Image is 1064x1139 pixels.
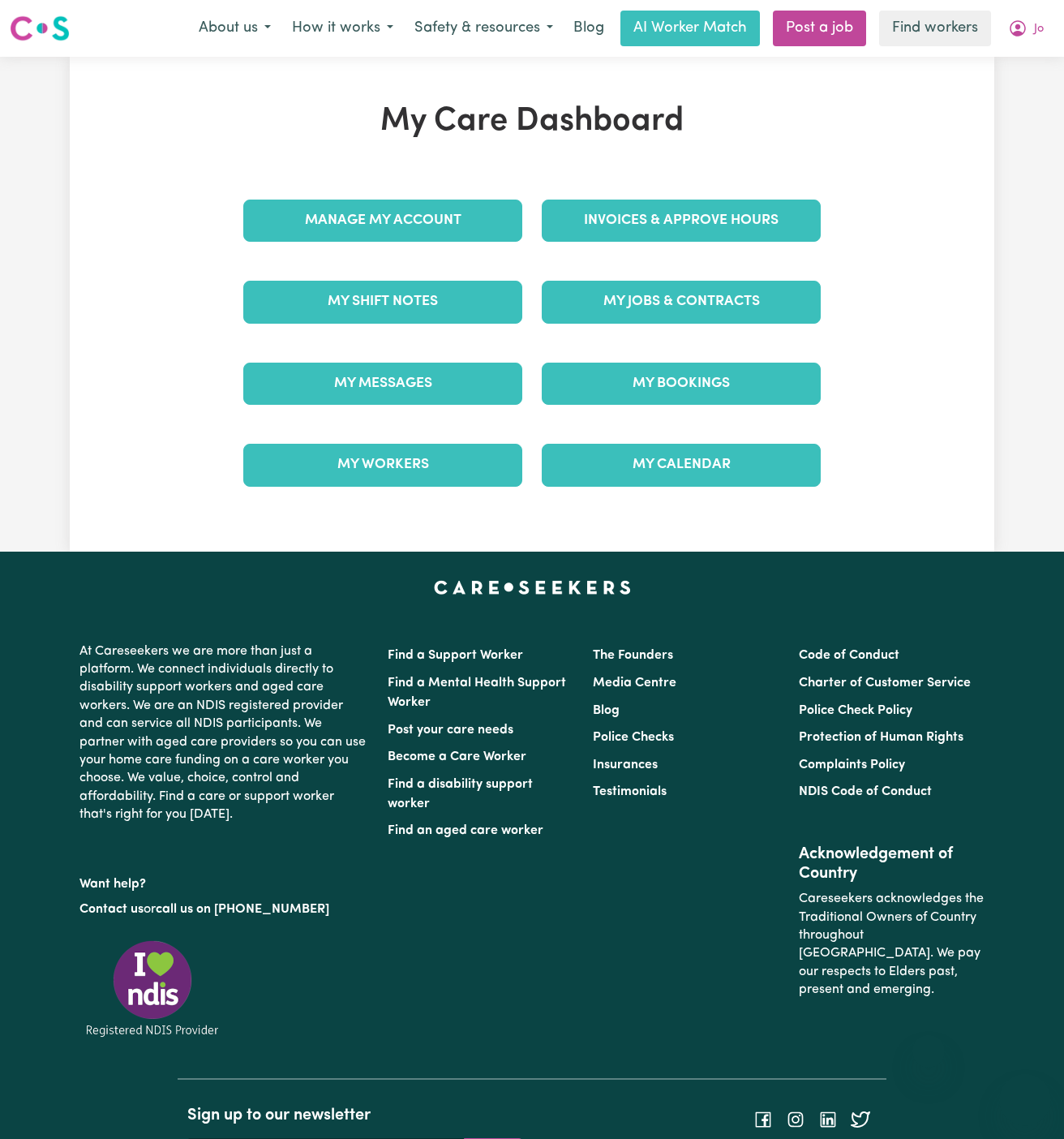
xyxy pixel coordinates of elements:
iframe: Button to launch messaging window [999,1074,1051,1126]
p: Careseekers acknowledges the Traditional Owners of Country throughout [GEOGRAPHIC_DATA]. We pay o... [799,883,985,1005]
button: My Account [998,11,1054,45]
a: Insurances [593,759,658,772]
a: My Calendar [542,444,821,486]
img: Registered NDIS provider [79,938,225,1039]
a: Find a Support Worker [388,649,523,662]
a: Complaints Policy [799,759,905,772]
a: Find workers [879,11,991,46]
button: About us [188,11,281,45]
h2: Acknowledgement of Country [799,845,985,883]
a: Blog [593,704,620,717]
a: Find a disability support worker [388,778,533,810]
a: My Workers [243,444,522,486]
a: Find a Mental Health Support Worker [388,677,566,709]
a: Manage My Account [243,200,522,242]
a: My Messages [243,363,522,405]
a: Code of Conduct [799,649,899,662]
a: Follow Careseekers on Facebook [753,1113,773,1126]
button: Safety & resources [404,11,564,45]
a: Find an aged care worker [388,824,543,837]
a: Protection of Human Rights [799,731,963,744]
a: My Shift Notes [243,281,522,323]
a: Post a job [773,11,866,46]
a: Blog [564,11,614,46]
a: NDIS Code of Conduct [799,785,932,798]
h1: My Care Dashboard [234,102,830,141]
p: At Careseekers we are more than just a platform. We connect individuals directly to disability su... [79,636,368,831]
a: Follow Careseekers on LinkedIn [818,1113,838,1126]
a: Charter of Customer Service [799,677,971,690]
a: Careseekers home page [434,581,631,594]
a: Follow Careseekers on Twitter [851,1113,870,1126]
a: My Jobs & Contracts [542,281,821,323]
span: Jo [1034,20,1044,38]
a: Post your care needs [388,724,513,737]
iframe: Close message [912,1035,945,1068]
a: call us on [PHONE_NUMBER] [156,903,329,916]
button: How it works [281,11,404,45]
a: Media Centre [593,677,676,690]
a: Invoices & Approve Hours [542,200,821,242]
img: Careseekers logo [10,14,70,43]
a: Police Checks [593,731,674,744]
a: My Bookings [542,363,821,405]
a: Follow Careseekers on Instagram [786,1113,805,1126]
a: Testimonials [593,785,667,798]
p: Want help? [79,869,368,893]
h2: Sign up to our newsletter [187,1106,522,1125]
a: Careseekers logo [10,10,70,47]
a: The Founders [593,649,673,662]
a: Become a Care Worker [388,750,526,763]
p: or [79,894,368,925]
a: AI Worker Match [620,11,760,46]
a: Police Check Policy [799,704,912,717]
a: Contact us [79,903,144,916]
